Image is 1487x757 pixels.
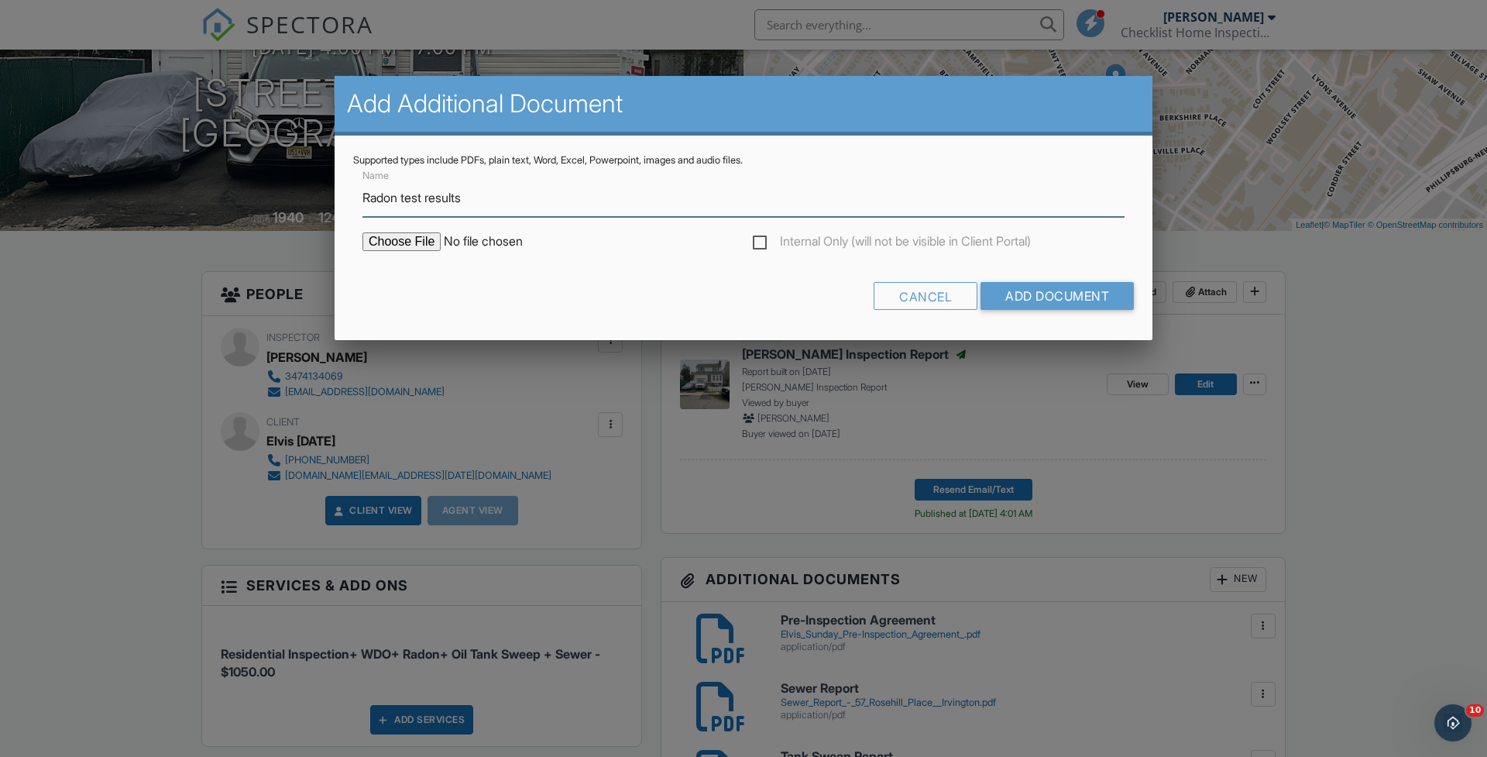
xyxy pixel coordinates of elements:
[353,154,1134,167] div: Supported types include PDFs, plain text, Word, Excel, Powerpoint, images and audio files.
[1434,704,1472,742] iframe: Intercom live chat
[362,169,389,183] label: Name
[753,234,1031,253] label: Internal Only (will not be visible in Client Portal)
[347,88,1140,119] h2: Add Additional Document
[874,282,977,310] div: Cancel
[1466,704,1484,717] span: 10
[980,282,1134,310] input: Add Document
